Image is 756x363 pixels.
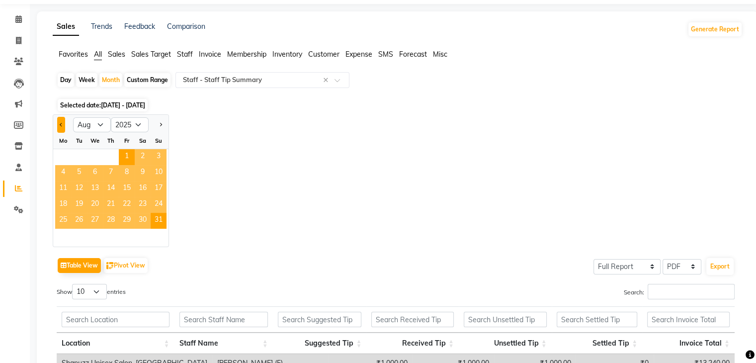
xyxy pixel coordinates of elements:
[57,117,65,133] button: Previous month
[71,165,87,181] div: Tuesday, August 5, 2025
[433,50,447,59] span: Misc
[58,99,148,111] span: Selected date:
[71,181,87,197] span: 12
[642,333,735,354] th: Invoice Total: activate to sort column ascending
[308,50,339,59] span: Customer
[151,181,167,197] div: Sunday, August 17, 2025
[119,181,135,197] div: Friday, August 15, 2025
[94,50,102,59] span: All
[135,133,151,149] div: Sa
[647,312,730,327] input: Search Invoice Total
[366,333,459,354] th: Received Tip: activate to sort column ascending
[124,73,170,87] div: Custom Range
[101,101,145,109] span: [DATE] - [DATE]
[151,181,167,197] span: 17
[55,181,71,197] span: 11
[55,133,71,149] div: Mo
[135,213,151,229] span: 30
[119,165,135,181] span: 8
[151,213,167,229] div: Sunday, August 31, 2025
[87,213,103,229] span: 27
[91,22,112,31] a: Trends
[119,165,135,181] div: Friday, August 8, 2025
[58,258,101,273] button: Table View
[111,117,149,132] select: Select year
[87,197,103,213] div: Wednesday, August 20, 2025
[151,197,167,213] div: Sunday, August 24, 2025
[151,165,167,181] span: 10
[151,197,167,213] span: 24
[119,133,135,149] div: Fr
[106,262,114,270] img: pivot.png
[174,333,273,354] th: Staff Name: activate to sort column ascending
[73,117,111,132] select: Select month
[119,213,135,229] div: Friday, August 29, 2025
[103,165,119,181] span: 7
[648,284,735,299] input: Search:
[151,149,167,165] span: 3
[167,22,205,31] a: Comparison
[103,197,119,213] span: 21
[371,312,454,327] input: Search Received Tip
[87,181,103,197] div: Wednesday, August 13, 2025
[199,50,221,59] span: Invoice
[72,284,107,299] select: Showentries
[119,197,135,213] div: Friday, August 22, 2025
[103,213,119,229] div: Thursday, August 28, 2025
[71,133,87,149] div: Tu
[323,75,332,86] span: Clear all
[87,213,103,229] div: Wednesday, August 27, 2025
[124,22,155,31] a: Feedback
[103,213,119,229] span: 28
[71,181,87,197] div: Tuesday, August 12, 2025
[227,50,266,59] span: Membership
[103,181,119,197] span: 14
[108,50,125,59] span: Sales
[179,312,268,327] input: Search Staff Name
[177,50,193,59] span: Staff
[278,312,362,327] input: Search Suggested Tip
[706,258,734,275] button: Export
[345,50,372,59] span: Expense
[71,165,87,181] span: 5
[71,197,87,213] span: 19
[151,165,167,181] div: Sunday, August 10, 2025
[55,197,71,213] div: Monday, August 18, 2025
[624,284,735,299] label: Search:
[62,312,169,327] input: Search Location
[71,197,87,213] div: Tuesday, August 19, 2025
[55,181,71,197] div: Monday, August 11, 2025
[557,312,638,327] input: Search Settled Tip
[57,284,126,299] label: Show entries
[151,133,167,149] div: Su
[135,197,151,213] span: 23
[151,213,167,229] span: 31
[119,181,135,197] span: 15
[378,50,393,59] span: SMS
[53,18,79,36] a: Sales
[103,165,119,181] div: Thursday, August 7, 2025
[119,149,135,165] span: 1
[87,165,103,181] span: 6
[71,213,87,229] span: 26
[157,117,165,133] button: Next month
[55,165,71,181] div: Monday, August 4, 2025
[87,197,103,213] span: 20
[135,149,151,165] span: 2
[99,73,122,87] div: Month
[55,165,71,181] span: 4
[119,213,135,229] span: 29
[103,197,119,213] div: Thursday, August 21, 2025
[135,181,151,197] div: Saturday, August 16, 2025
[76,73,97,87] div: Week
[135,165,151,181] div: Saturday, August 9, 2025
[55,213,71,229] div: Monday, August 25, 2025
[55,197,71,213] span: 18
[87,165,103,181] div: Wednesday, August 6, 2025
[119,149,135,165] div: Friday, August 1, 2025
[103,181,119,197] div: Thursday, August 14, 2025
[135,181,151,197] span: 16
[55,213,71,229] span: 25
[135,165,151,181] span: 9
[58,73,74,87] div: Day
